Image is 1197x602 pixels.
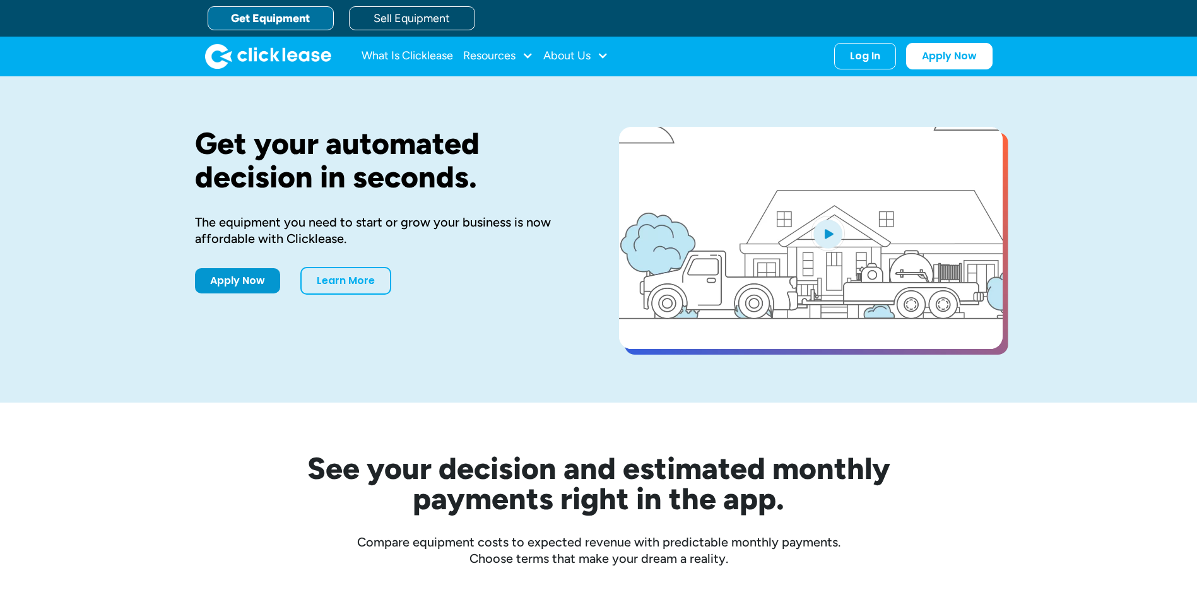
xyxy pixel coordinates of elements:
[208,6,334,30] a: Get Equipment
[195,268,280,293] a: Apply Now
[850,50,880,62] div: Log In
[205,44,331,69] a: home
[300,267,391,295] a: Learn More
[619,127,1003,349] a: open lightbox
[205,44,331,69] img: Clicklease logo
[195,534,1003,567] div: Compare equipment costs to expected revenue with predictable monthly payments. Choose terms that ...
[195,127,579,194] h1: Get your automated decision in seconds.
[362,44,453,69] a: What Is Clicklease
[463,44,533,69] div: Resources
[906,43,993,69] a: Apply Now
[811,216,845,251] img: Blue play button logo on a light blue circular background
[245,453,952,514] h2: See your decision and estimated monthly payments right in the app.
[195,214,579,247] div: The equipment you need to start or grow your business is now affordable with Clicklease.
[543,44,608,69] div: About Us
[349,6,475,30] a: Sell Equipment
